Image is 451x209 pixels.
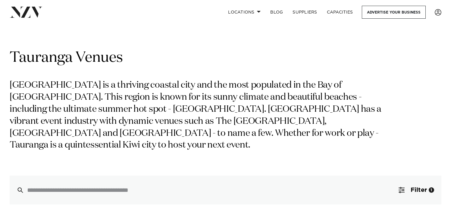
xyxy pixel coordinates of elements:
a: SUPPLIERS [288,6,322,19]
a: BLOG [265,6,288,19]
span: Filter [411,187,427,193]
button: Filter1 [391,176,441,204]
div: 1 [429,187,434,193]
a: Advertise your business [362,6,426,19]
p: [GEOGRAPHIC_DATA] is a thriving coastal city and the most populated in the Bay of [GEOGRAPHIC_DAT... [10,80,382,151]
a: Capacities [322,6,358,19]
img: nzv-logo.png [10,7,42,17]
h1: Tauranga Venues [10,48,441,67]
a: Locations [223,6,265,19]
